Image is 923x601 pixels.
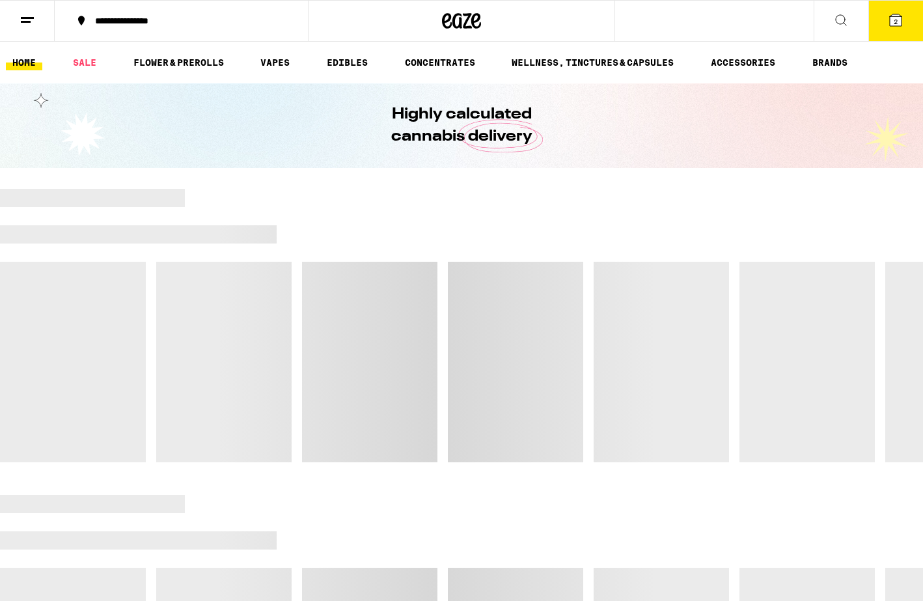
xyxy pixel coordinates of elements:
a: HOME [6,55,42,70]
a: CONCENTRATES [398,55,482,70]
button: 2 [868,1,923,41]
h1: Highly calculated cannabis delivery [354,104,569,148]
a: ACCESSORIES [704,55,782,70]
iframe: Opens a widget where you can find more information [839,562,910,594]
a: SALE [66,55,103,70]
a: WELLNESS, TINCTURES & CAPSULES [505,55,680,70]
a: VAPES [254,55,296,70]
button: BRANDS [806,55,854,70]
a: EDIBLES [320,55,374,70]
span: 2 [894,18,898,25]
a: FLOWER & PREROLLS [127,55,230,70]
